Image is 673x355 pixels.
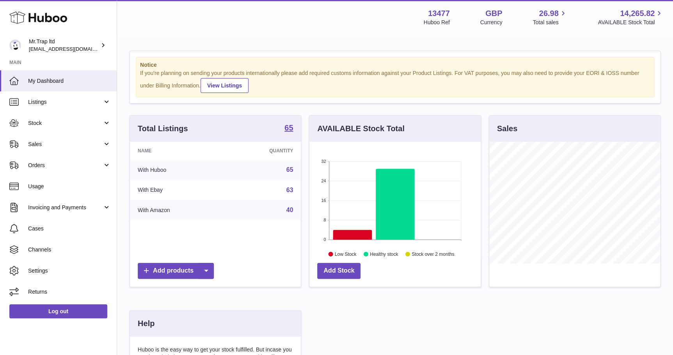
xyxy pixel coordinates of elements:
[324,218,326,222] text: 8
[9,39,21,51] img: office@grabacz.eu
[321,159,326,164] text: 32
[317,263,360,279] a: Add Stock
[424,19,450,26] div: Huboo Ref
[286,187,293,193] a: 63
[28,162,103,169] span: Orders
[29,46,115,52] span: [EMAIL_ADDRESS][DOMAIN_NAME]
[28,141,103,148] span: Sales
[28,204,103,211] span: Invoicing and Payments
[224,142,301,160] th: Quantity
[598,19,664,26] span: AVAILABLE Stock Total
[130,142,224,160] th: Name
[130,160,224,180] td: With Huboo
[138,263,214,279] a: Add products
[324,237,326,242] text: 0
[28,246,111,253] span: Channels
[620,8,655,19] span: 14,265.82
[497,123,517,134] h3: Sales
[539,8,558,19] span: 26.98
[412,251,454,257] text: Stock over 2 months
[28,225,111,232] span: Cases
[29,38,99,53] div: Mr.Trap ltd
[598,8,664,26] a: 14,265.82 AVAILABLE Stock Total
[533,8,567,26] a: 26.98 Total sales
[286,207,293,213] a: 40
[140,61,650,69] strong: Notice
[130,180,224,200] td: With Ebay
[28,77,111,85] span: My Dashboard
[284,124,293,132] strong: 65
[286,166,293,173] a: 65
[370,251,398,257] text: Healthy stock
[317,123,404,134] h3: AVAILABLE Stock Total
[28,98,103,106] span: Listings
[533,19,567,26] span: Total sales
[28,183,111,190] span: Usage
[28,120,103,127] span: Stock
[140,70,650,93] div: If you're planning on sending your products internationally please add required customs informati...
[9,304,107,318] a: Log out
[138,318,154,329] h3: Help
[485,8,502,19] strong: GBP
[138,123,188,134] h3: Total Listings
[335,251,357,257] text: Low Stock
[28,288,111,296] span: Returns
[480,19,503,26] div: Currency
[321,198,326,203] text: 16
[28,267,111,275] span: Settings
[130,200,224,220] td: With Amazon
[428,8,450,19] strong: 13477
[201,78,249,93] a: View Listings
[321,178,326,183] text: 24
[284,124,293,133] a: 65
